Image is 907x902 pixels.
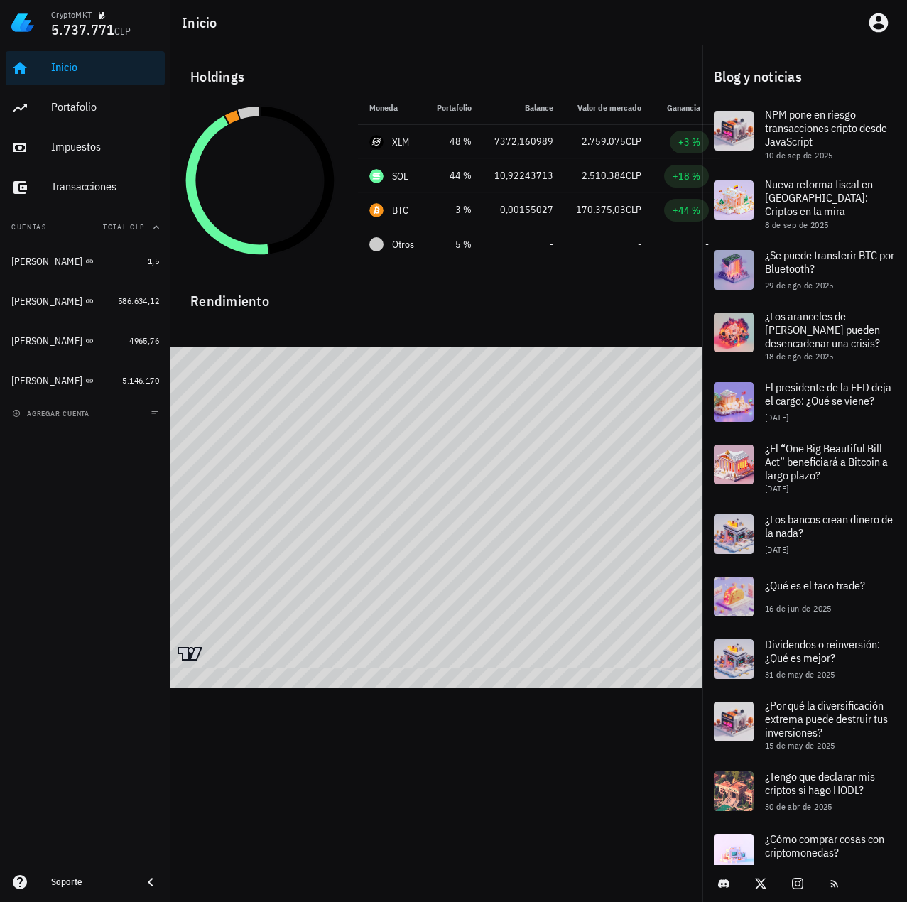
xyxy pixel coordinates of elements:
[667,102,709,113] span: Ganancia
[118,295,159,306] span: 586.634,12
[103,222,145,232] span: Total CLP
[51,20,114,39] span: 5.737.771
[678,135,700,149] div: +3 %
[765,309,880,350] span: ¿Los aranceles de [PERSON_NAME] pueden desencadenar una crisis?
[765,412,788,423] span: [DATE]
[765,832,884,859] span: ¿Cómo comprar cosas con criptomonedas?
[6,51,165,85] a: Inicio
[765,380,891,408] span: El presidente de la FED deja el cargo: ¿Qué se viene?
[765,177,873,218] span: Nueva reforma fiscal en [GEOGRAPHIC_DATA]: Criptos en la mira
[702,54,907,99] div: Blog y noticias
[437,168,472,183] div: 44 %
[765,669,835,680] span: 31 de may de 2025
[425,91,483,125] th: Portafolio
[626,169,641,182] span: CLP
[392,169,408,183] div: SOL
[765,441,888,482] span: ¿El “One Big Beautiful Bill Act” beneficiará a Bitcoin a largo plazo?
[129,335,159,346] span: 4965,76
[6,244,165,278] a: [PERSON_NAME] 1,5
[369,203,384,217] div: BTC-icon
[494,168,553,183] div: 10,92243713
[576,203,626,216] span: 170.375,03
[550,238,553,251] span: -
[765,698,888,739] span: ¿Por qué la diversificación extrema puede destruir tus inversiones?
[11,256,82,268] div: [PERSON_NAME]
[702,301,907,371] a: ¿Los aranceles de [PERSON_NAME] pueden desencadenar una crisis? 18 de ago de 2025
[673,169,700,183] div: +18 %
[148,256,159,266] span: 1,5
[6,210,165,244] button: CuentasTotal CLP
[702,760,907,822] a: ¿Tengo que declarar mis criptos si hago HODL? 30 de abr de 2025
[765,578,865,592] span: ¿Qué es el taco trade?
[702,690,907,760] a: ¿Por qué la diversificación extrema puede destruir tus inversiones? 15 de may de 2025
[15,409,89,418] span: agregar cuenta
[702,239,907,301] a: ¿Se puede transferir BTC por Bluetooth? 29 de ago de 2025
[765,603,832,614] span: 16 de jun de 2025
[702,433,907,503] a: ¿El “One Big Beautiful Bill Act” beneficiará a Bitcoin a largo plazo? [DATE]
[6,284,165,318] a: [PERSON_NAME] 586.634,12
[6,170,165,205] a: Transacciones
[765,769,875,797] span: ¿Tengo que declarar mis criptos si hago HODL?
[765,544,788,555] span: [DATE]
[437,134,472,149] div: 48 %
[392,237,414,252] span: Otros
[369,169,384,183] div: SOL-icon
[765,801,832,812] span: 30 de abr de 2025
[765,351,834,362] span: 18 de ago de 2025
[483,91,565,125] th: Balance
[765,280,834,290] span: 29 de ago de 2025
[11,375,82,387] div: [PERSON_NAME]
[582,135,626,148] span: 2.759.075
[6,91,165,125] a: Portafolio
[51,60,159,74] div: Inicio
[11,335,82,347] div: [PERSON_NAME]
[114,25,131,38] span: CLP
[702,565,907,628] a: ¿Qué es el taco trade? 16 de jun de 2025
[358,91,425,125] th: Moneda
[765,483,788,494] span: [DATE]
[765,512,893,540] span: ¿Los bancos crean dinero de la nada?
[51,180,159,193] div: Transacciones
[702,822,907,885] a: ¿Cómo comprar cosas con criptomonedas? 15 de abr de 2025
[582,169,626,182] span: 2.510.384
[179,278,694,313] div: Rendimiento
[122,375,159,386] span: 5.146.170
[178,647,202,661] a: Charting by TradingView
[437,202,472,217] div: 3 %
[51,876,131,888] div: Soporte
[494,134,553,149] div: 7372,160989
[494,202,553,217] div: 0,00155027
[765,740,835,751] span: 15 de may de 2025
[702,99,907,169] a: NPM pone en riesgo transacciones cripto desde JavaScript 10 de sep de 2025
[765,637,880,665] span: Dividendos o reinversión: ¿Qué es mejor?
[11,295,82,308] div: [PERSON_NAME]
[11,11,34,34] img: LedgiFi
[702,503,907,565] a: ¿Los bancos crean dinero de la nada? [DATE]
[626,135,641,148] span: CLP
[51,140,159,153] div: Impuestos
[765,219,828,230] span: 8 de sep de 2025
[6,324,165,358] a: [PERSON_NAME] 4965,76
[51,100,159,114] div: Portafolio
[565,91,653,125] th: Valor de mercado
[182,11,223,34] h1: Inicio
[6,364,165,398] a: [PERSON_NAME] 5.146.170
[626,203,641,216] span: CLP
[51,9,92,21] div: CryptoMKT
[702,169,907,239] a: Nueva reforma fiscal en [GEOGRAPHIC_DATA]: Criptos en la mira 8 de sep de 2025
[179,54,694,99] div: Holdings
[6,131,165,165] a: Impuestos
[437,237,472,252] div: 5 %
[765,248,894,276] span: ¿Se puede transferir BTC por Bluetooth?
[765,150,833,161] span: 10 de sep de 2025
[673,203,700,217] div: +44 %
[392,203,409,217] div: BTC
[369,135,384,149] div: XLM-icon
[392,135,410,149] div: XLM
[765,107,887,148] span: NPM pone en riesgo transacciones cripto desde JavaScript
[702,628,907,690] a: Dividendos o reinversión: ¿Qué es mejor? 31 de may de 2025
[9,406,96,420] button: agregar cuenta
[638,238,641,251] span: -
[702,371,907,433] a: El presidente de la FED deja el cargo: ¿Qué se viene? [DATE]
